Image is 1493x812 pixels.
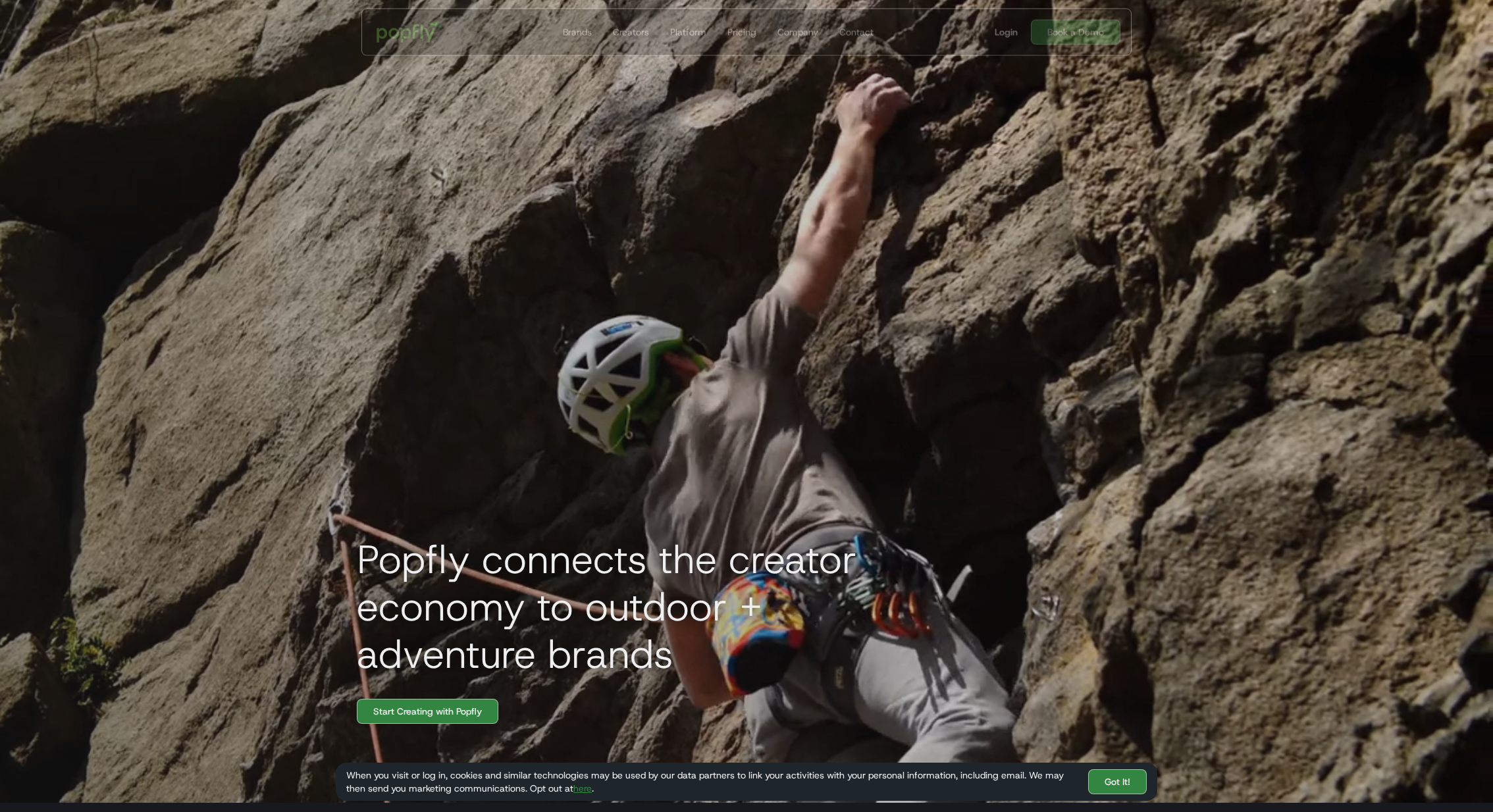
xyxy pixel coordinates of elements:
[573,782,592,794] a: here
[563,26,592,39] div: Brands
[558,9,597,55] a: Brands
[834,9,879,55] a: Contact
[839,26,874,39] div: Contact
[989,26,1023,39] a: Login
[1088,769,1147,794] a: Got It!
[367,13,452,52] a: home
[665,9,712,55] a: Platform
[777,26,818,39] div: Company
[670,26,706,39] div: Platform
[727,26,756,39] div: Pricing
[346,536,939,678] h1: Popfly connects the creator economy to outdoor + adventure brands
[608,9,654,55] a: Creators
[1031,20,1120,45] a: Book a Demo
[995,26,1018,39] div: Login
[613,26,649,39] div: Creators
[346,769,1078,795] div: When you visit or log in, cookies and similar technologies may be used by our data partners to li...
[722,9,762,55] a: Pricing
[772,9,824,55] a: Company
[357,699,498,724] a: Start Creating with Popfly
